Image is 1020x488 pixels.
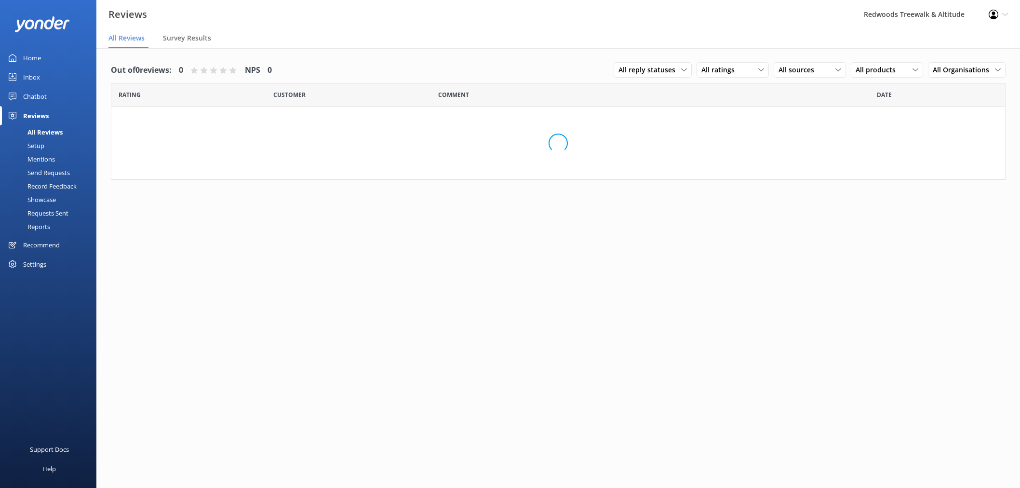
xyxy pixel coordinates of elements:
div: Reports [6,220,50,233]
a: All Reviews [6,125,96,139]
span: All sources [778,65,820,75]
a: Setup [6,139,96,152]
img: yonder-white-logo.png [14,16,70,32]
div: Setup [6,139,44,152]
div: Reviews [23,106,49,125]
div: Requests Sent [6,206,68,220]
a: Mentions [6,152,96,166]
a: Reports [6,220,96,233]
div: Showcase [6,193,56,206]
h4: Out of 0 reviews: [111,64,172,77]
span: Date [877,90,892,99]
span: All reply statuses [618,65,681,75]
div: Home [23,48,41,68]
div: Settings [23,255,46,274]
div: Recommend [23,235,60,255]
div: Send Requests [6,166,70,179]
div: Support Docs [30,440,69,459]
a: Showcase [6,193,96,206]
div: Chatbot [23,87,47,106]
h4: NPS [245,64,260,77]
div: Record Feedback [6,179,77,193]
div: Inbox [23,68,40,87]
a: Send Requests [6,166,96,179]
span: Date [119,90,141,99]
div: All Reviews [6,125,63,139]
h4: 0 [179,64,183,77]
div: Help [42,459,56,478]
a: Requests Sent [6,206,96,220]
span: Question [438,90,469,99]
h4: 0 [268,64,272,77]
span: All products [856,65,901,75]
span: Survey Results [163,33,211,43]
h3: Reviews [108,7,147,22]
div: Mentions [6,152,55,166]
span: Date [273,90,306,99]
a: Record Feedback [6,179,96,193]
span: All Reviews [108,33,145,43]
span: All ratings [701,65,740,75]
span: All Organisations [933,65,995,75]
